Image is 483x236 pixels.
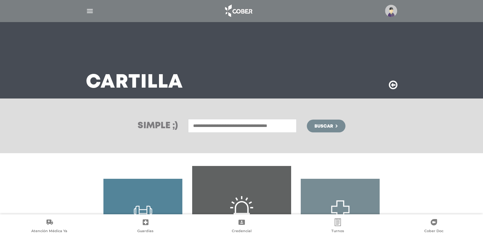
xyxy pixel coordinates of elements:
h3: Simple ;) [138,122,178,130]
h3: Cartilla [86,74,183,91]
span: Atención Médica Ya [31,229,67,234]
img: profile-placeholder.svg [385,5,397,17]
img: logo_cober_home-white.png [222,3,255,19]
a: Credencial [193,218,290,235]
img: Cober_menu-lines-white.svg [86,7,94,15]
a: Guardias [97,218,193,235]
span: Buscar [314,124,333,129]
a: Atención Médica Ya [1,218,97,235]
button: Buscar [307,120,345,132]
span: Credencial [232,229,252,234]
span: Guardias [137,229,154,234]
a: Cober Doc [386,218,482,235]
span: Cober Doc [424,229,443,234]
span: Turnos [331,229,344,234]
a: Turnos [290,218,386,235]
